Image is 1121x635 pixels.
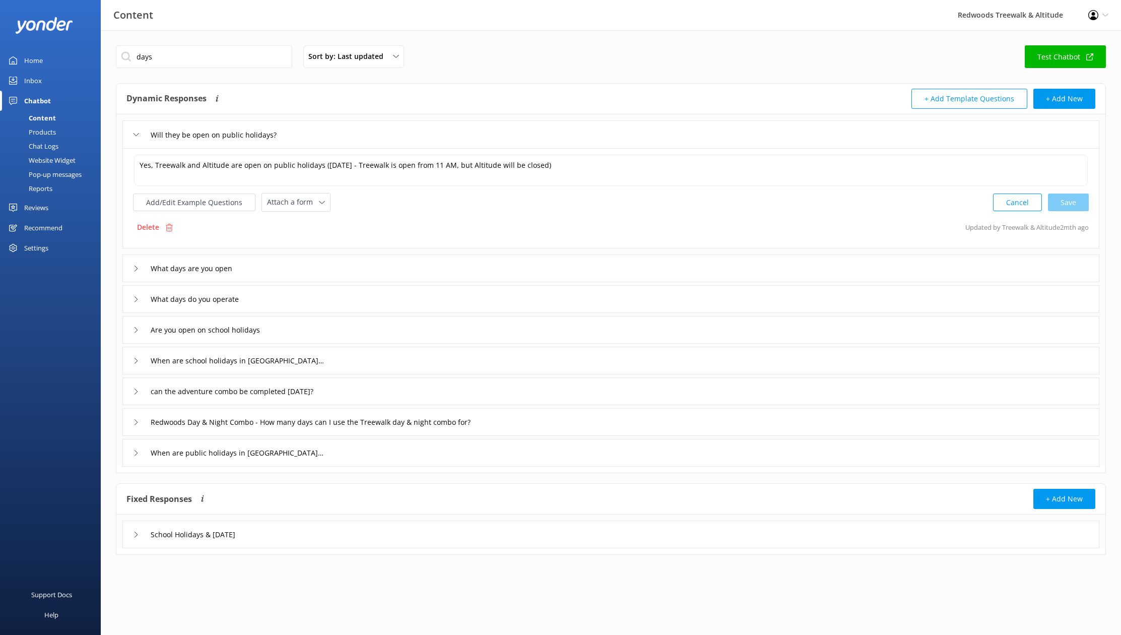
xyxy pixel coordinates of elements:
h4: Fixed Responses [126,489,192,509]
button: + Add New [1033,489,1095,509]
div: Content [6,111,56,125]
h3: Content [113,7,153,23]
h4: Dynamic Responses [126,89,207,109]
a: Content [6,111,101,125]
button: + Add New [1033,89,1095,109]
div: Chat Logs [6,139,58,153]
a: Chat Logs [6,139,101,153]
div: Products [6,125,56,139]
div: Help [44,605,58,625]
a: Website Widget [6,153,101,167]
div: Inbox [24,71,42,91]
div: Settings [24,238,48,258]
button: Cancel [993,194,1042,211]
button: Add/Edit Example Questions [133,194,255,211]
span: Attach a form [267,197,319,208]
a: Test Chatbot [1025,45,1106,68]
a: Reports [6,181,101,196]
p: Delete [137,222,159,233]
input: Search all Chatbot Content [116,45,292,68]
a: Products [6,125,101,139]
button: + Add Template Questions [911,89,1027,109]
span: Sort by: Last updated [308,51,389,62]
div: Reports [6,181,52,196]
a: Pop-up messages [6,167,101,181]
div: Home [24,50,43,71]
p: Updated by Treewalk & Altitude 2mth ago [965,218,1089,237]
img: yonder-white-logo.png [15,17,73,34]
div: Reviews [24,198,48,218]
textarea: Yes, Treewalk and Altitude are open on public holidays ([DATE] - Treewalk is open from 11 AM, but... [134,155,1088,186]
div: Recommend [24,218,62,238]
div: Pop-up messages [6,167,82,181]
div: Website Widget [6,153,76,167]
div: Chatbot [24,91,51,111]
div: Support Docs [31,585,72,605]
